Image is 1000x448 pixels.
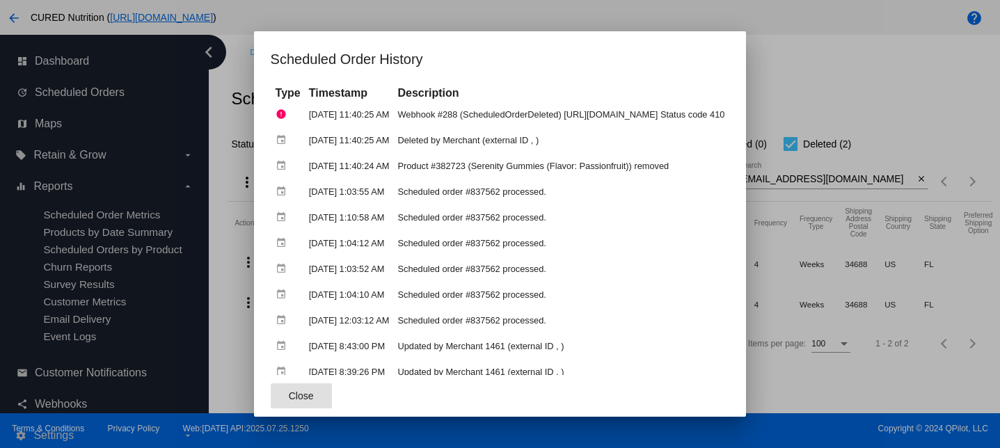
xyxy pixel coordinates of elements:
button: Close dialog [271,383,332,408]
td: [DATE] 1:10:58 AM [305,205,393,230]
mat-icon: event [276,335,292,357]
td: Scheduled order #837562 processed. [394,282,728,307]
td: Scheduled order #837562 processed. [394,205,728,230]
th: Timestamp [305,86,393,101]
mat-icon: event [276,207,292,228]
td: Updated by Merchant 1461 (external ID , ) [394,334,728,358]
mat-icon: event [276,310,292,331]
td: [DATE] 12:03:12 AM [305,308,393,333]
td: Scheduled order #837562 processed. [394,257,728,281]
td: [DATE] 8:39:26 PM [305,360,393,384]
td: Webhook #288 (ScheduledOrderDeleted) [URL][DOMAIN_NAME] Status code 410 [394,102,728,127]
td: [DATE] 11:40:24 AM [305,154,393,178]
td: Updated by Merchant 1461 (external ID , ) [394,360,728,384]
h1: Scheduled Order History [271,48,730,70]
mat-icon: event [276,258,292,280]
mat-icon: error [276,104,292,125]
mat-icon: event [276,155,292,177]
td: [DATE] 11:40:25 AM [305,102,393,127]
mat-icon: event [276,361,292,383]
td: Deleted by Merchant (external ID , ) [394,128,728,152]
td: Scheduled order #837562 processed. [394,308,728,333]
mat-icon: event [276,284,292,305]
span: Close [289,390,314,401]
td: [DATE] 1:03:55 AM [305,179,393,204]
td: Product #382723 (Serenity Gummies (Flavor: Passionfruit)) removed [394,154,728,178]
td: Scheduled order #837562 processed. [394,179,728,204]
td: [DATE] 1:04:10 AM [305,282,393,307]
td: Scheduled order #837562 processed. [394,231,728,255]
td: [DATE] 8:43:00 PM [305,334,393,358]
mat-icon: event [276,232,292,254]
th: Type [272,86,304,101]
mat-icon: event [276,181,292,202]
td: [DATE] 11:40:25 AM [305,128,393,152]
mat-icon: event [276,129,292,151]
td: [DATE] 1:04:12 AM [305,231,393,255]
th: Description [394,86,728,101]
td: [DATE] 1:03:52 AM [305,257,393,281]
